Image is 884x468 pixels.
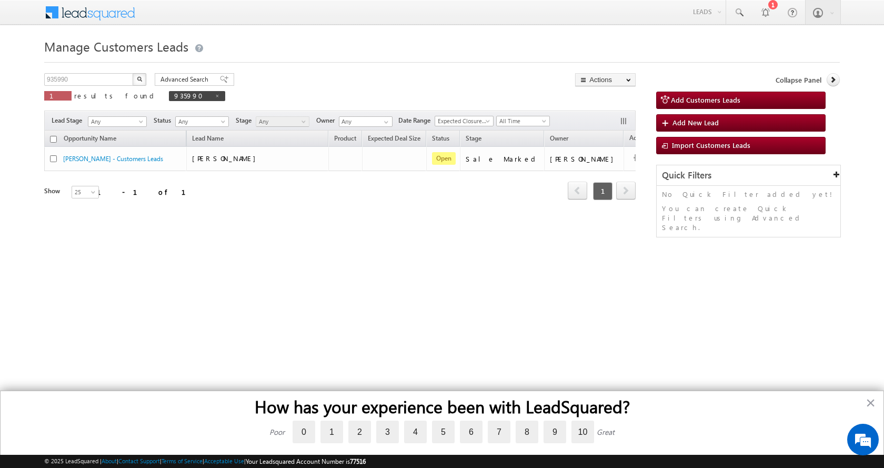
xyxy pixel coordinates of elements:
[616,182,636,200] span: next
[657,165,840,186] div: Quick Filters
[550,154,619,164] div: [PERSON_NAME]
[339,116,393,127] input: Type to Search
[575,73,636,86] button: Actions
[316,116,339,125] span: Owner
[432,421,455,443] label: 5
[516,421,538,443] label: 8
[488,421,510,443] label: 7
[174,91,209,100] span: 935990
[398,116,435,125] span: Date Range
[293,421,315,443] label: 0
[162,457,203,464] a: Terms of Service
[154,116,175,125] span: Status
[102,457,117,464] a: About
[672,141,750,150] span: Import Customers Leads
[118,457,160,464] a: Contact Support
[256,117,306,126] span: Any
[52,116,86,125] span: Lead Stage
[432,152,456,165] span: Open
[269,427,285,437] div: Poor
[44,38,188,55] span: Manage Customers Leads
[187,133,229,146] span: Lead Name
[44,186,63,196] div: Show
[176,117,226,126] span: Any
[376,421,399,443] label: 3
[866,394,876,411] button: Close
[246,457,366,465] span: Your Leadsquared Account Number is
[49,91,66,100] span: 1
[497,116,547,126] span: All Time
[72,187,100,197] span: 25
[88,117,143,126] span: Any
[50,136,57,143] input: Check all records
[427,133,455,146] a: Status
[378,117,391,127] a: Show All Items
[466,134,481,142] span: Stage
[460,421,483,443] label: 6
[334,134,356,142] span: Product
[571,421,594,443] label: 10
[97,186,198,198] div: 1 - 1 of 1
[192,154,261,163] span: [PERSON_NAME]
[568,182,587,200] span: prev
[550,134,568,142] span: Owner
[544,421,566,443] label: 9
[348,421,371,443] label: 2
[320,421,343,443] label: 1
[64,134,116,142] span: Opportunity Name
[368,134,420,142] span: Expected Deal Size
[350,457,366,465] span: 77516
[404,421,427,443] label: 4
[74,91,158,100] span: results found
[466,154,539,164] div: Sale Marked
[22,396,862,416] h2: How has your experience been with LeadSquared?
[593,182,612,200] span: 1
[776,75,821,85] span: Collapse Panel
[435,116,490,126] span: Expected Closure Date
[44,456,366,466] span: © 2025 LeadSquared | | | | |
[63,155,163,163] a: [PERSON_NAME] - Customers Leads
[662,204,835,232] p: You can create Quick Filters using Advanced Search.
[624,132,656,146] span: Actions
[160,75,212,84] span: Advanced Search
[137,76,142,82] img: Search
[597,427,615,437] div: Great
[236,116,256,125] span: Stage
[671,95,740,104] span: Add Customers Leads
[204,457,244,464] a: Acceptable Use
[672,118,719,127] span: Add New Lead
[662,190,835,199] p: No Quick Filter added yet!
